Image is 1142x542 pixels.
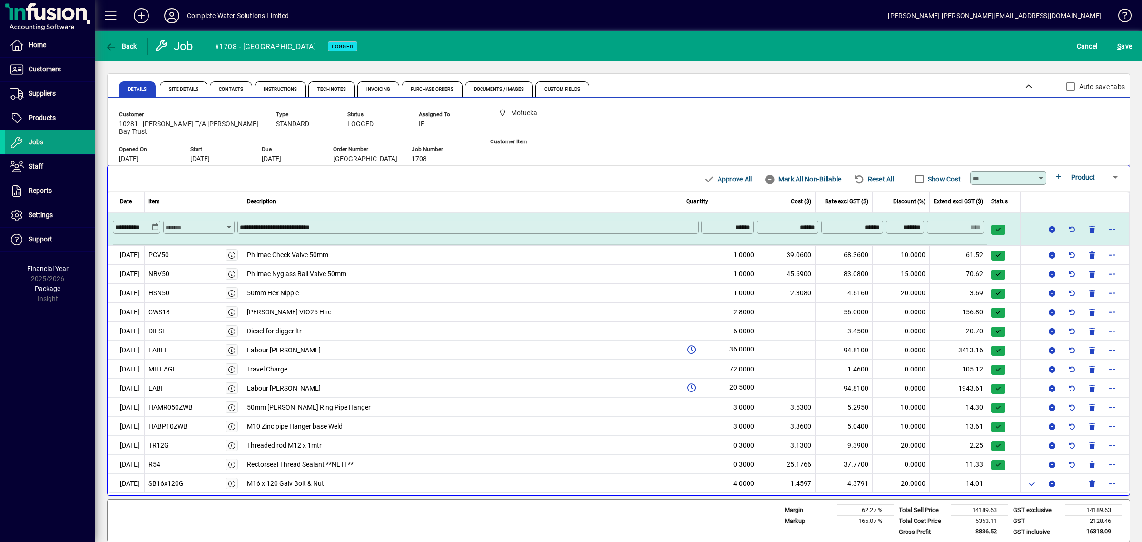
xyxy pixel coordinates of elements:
[825,197,868,206] span: Rate excl GST ($)
[1104,323,1120,339] button: More options
[108,264,145,283] td: [DATE]
[103,38,139,55] button: Back
[758,398,816,417] td: 3.5300
[816,341,873,360] td: 94.8100
[873,321,930,341] td: 0.0000
[333,155,397,163] span: [GEOGRAPHIC_DATA]
[29,235,52,243] span: Support
[873,379,930,398] td: 0.0000
[930,283,987,302] td: 3.69
[816,398,873,417] td: 5.2950
[873,302,930,321] td: 0.0000
[29,65,61,73] span: Customers
[1077,39,1098,54] span: Cancel
[243,379,683,398] td: Labour [PERSON_NAME]
[686,197,708,206] span: Quantity
[5,58,95,81] a: Customers
[347,120,374,128] span: LOGGED
[758,283,816,302] td: 2.3080
[893,197,925,206] span: Discount (%)
[733,479,754,489] span: 4.0000
[262,155,281,163] span: [DATE]
[108,321,145,341] td: [DATE]
[148,460,160,470] div: R54
[155,39,195,54] div: Job
[816,360,873,379] td: 1.4600
[816,455,873,474] td: 37.7700
[108,474,145,493] td: [DATE]
[108,194,145,213] td: [DATE]
[190,155,210,163] span: [DATE]
[511,108,537,118] span: Motueka
[816,417,873,436] td: 5.0400
[148,326,170,336] div: DIESEL
[816,283,873,302] td: 4.6160
[29,211,53,219] span: Settings
[148,364,177,374] div: MILEAGE
[1104,285,1120,301] button: More options
[873,283,930,302] td: 20.0000
[333,146,397,152] span: Order Number
[758,474,816,493] td: 1.4597
[148,250,169,260] div: PCV50
[1008,505,1065,516] td: GST exclusive
[243,436,683,455] td: Threaded rod M12 x 1mtr
[419,111,476,118] span: Assigned To
[733,326,754,336] span: 6.0000
[276,120,309,128] span: STANDARD
[1104,361,1120,377] button: More options
[1104,247,1120,262] button: More options
[148,345,167,355] div: LABLI
[490,148,492,155] span: -
[148,288,169,298] div: HSN50
[1008,515,1065,526] td: GST
[758,245,816,264] td: 39.0600
[1074,38,1100,55] button: Cancel
[894,505,951,516] td: Total Sell Price
[930,379,987,398] td: 1943.61
[332,43,354,50] span: LOGGED
[108,455,145,474] td: [DATE]
[816,321,873,341] td: 3.4500
[729,344,754,356] span: 36.0000
[317,87,346,92] span: Tech Notes
[190,146,247,152] span: Start
[934,197,983,206] span: Extend excl GST ($)
[29,90,56,97] span: Suppliers
[930,302,987,321] td: 156.80
[1117,39,1132,54] span: ave
[148,383,163,393] div: LABI
[108,379,145,398] td: [DATE]
[854,171,894,187] span: Reset All
[1104,438,1120,453] button: More options
[816,379,873,398] td: 94.8100
[894,526,951,538] td: Gross Profit
[347,111,404,118] span: Status
[873,341,930,360] td: 0.0000
[95,38,148,55] app-page-header-button: Back
[850,171,898,188] button: Reset All
[1104,457,1120,472] button: More options
[108,283,145,302] td: [DATE]
[544,87,580,92] span: Custom Fields
[703,171,752,187] span: Approve All
[816,436,873,455] td: 9.3900
[930,360,987,379] td: 105.12
[243,245,683,264] td: Philmac Check Valve 50mm
[219,87,243,92] span: Contacts
[873,398,930,417] td: 10.0000
[5,106,95,130] a: Products
[35,285,60,292] span: Package
[29,138,43,146] span: Jobs
[699,171,756,188] button: Approve All
[474,87,524,92] span: Documents / Images
[169,87,198,92] span: Site Details
[780,505,837,516] td: Margin
[126,7,157,24] button: Add
[729,382,754,394] span: 20.5000
[148,441,169,451] div: TR12G
[243,360,683,379] td: Travel Charge
[930,321,987,341] td: 20.70
[733,307,754,317] span: 2.8000
[1115,38,1134,55] button: Save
